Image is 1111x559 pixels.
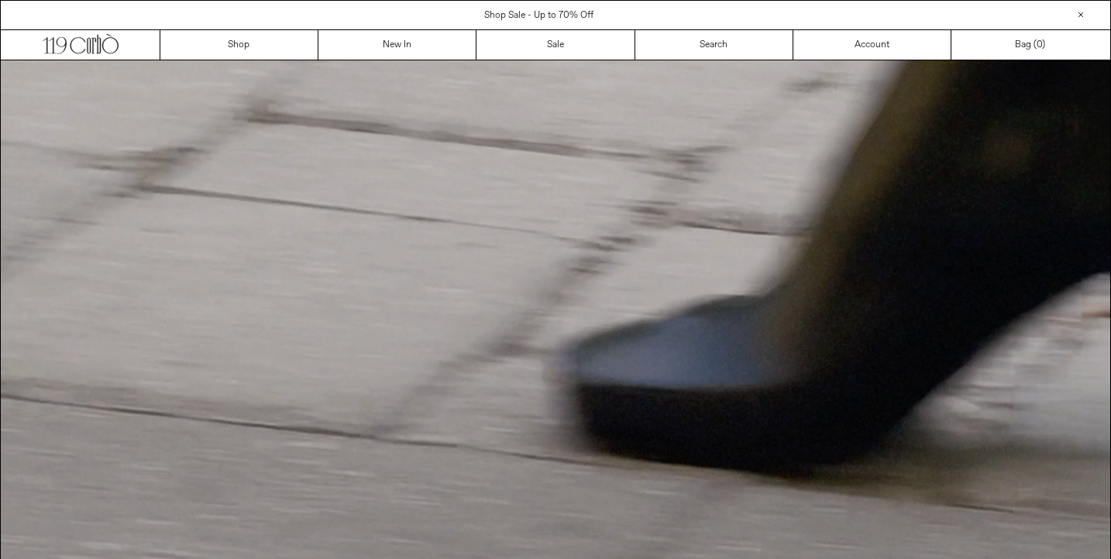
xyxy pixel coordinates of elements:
[793,30,951,60] a: Account
[476,30,635,60] a: Sale
[1037,38,1045,52] span: )
[1037,39,1042,51] span: 0
[160,30,318,60] a: Shop
[635,30,793,60] a: Search
[318,30,476,60] a: New In
[484,9,593,22] a: Shop Sale - Up to 70% Off
[951,30,1109,60] a: Bag ()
